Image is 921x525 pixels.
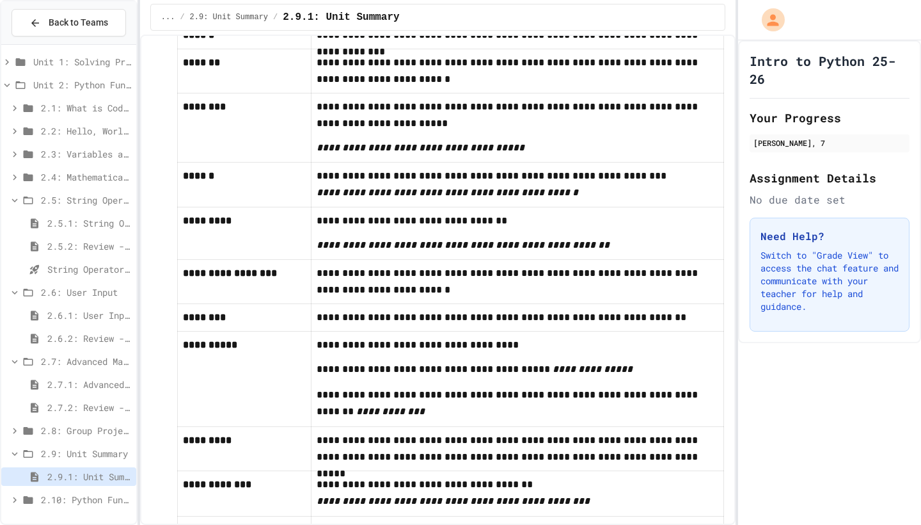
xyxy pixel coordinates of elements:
div: My Account [748,5,788,35]
span: 2.2: Hello, World! [41,124,131,138]
span: 2.7: Advanced Math [41,355,131,368]
span: 2.10: Python Fundamentals Exam [41,493,131,506]
h2: Your Progress [750,109,909,127]
span: 2.8: Group Project - Mad Libs [41,424,131,437]
h2: Assignment Details [750,169,909,187]
span: Unit 1: Solving Problems in Computer Science [33,55,131,69]
span: / [180,12,184,22]
span: Back to Teams [49,16,108,29]
span: 2.3: Variables and Data Types [41,147,131,161]
p: Switch to "Grade View" to access the chat feature and communicate with your teacher for help and ... [760,249,899,313]
span: 2.6.2: Review - User Input [47,332,131,345]
button: Back to Teams [12,9,126,36]
span: 2.4: Mathematical Operators [41,170,131,184]
span: 2.5.2: Review - String Operators [47,239,131,253]
span: 2.6.1: User Input [47,309,131,322]
span: String Operators - Quiz [47,262,131,276]
div: No due date set [750,192,909,207]
span: 2.5: String Operators [41,193,131,207]
span: 2.6: User Input [41,286,131,299]
span: 2.1: What is Code? [41,101,131,115]
span: 2.5.1: String Operators [47,216,131,230]
span: 2.9.1: Unit Summary [47,470,131,483]
span: 2.7.2: Review - Advanced Math [47,401,131,414]
span: / [273,12,278,22]
span: 2.7.1: Advanced Math [47,378,131,391]
h3: Need Help? [760,229,899,244]
span: Unit 2: Python Fundamentals [33,78,131,92]
h1: Intro to Python 25-26 [750,52,909,88]
span: 2.9: Unit Summary [41,447,131,460]
div: [PERSON_NAME], 7 [753,137,906,149]
span: ... [161,12,175,22]
span: 2.9: Unit Summary [190,12,268,22]
span: 2.9.1: Unit Summary [283,10,399,25]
